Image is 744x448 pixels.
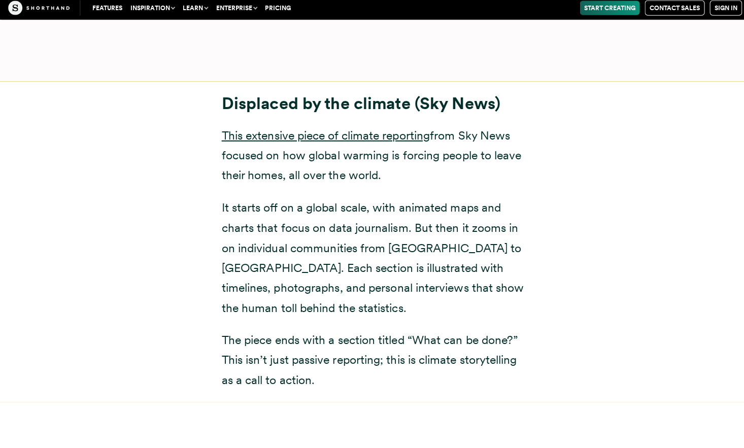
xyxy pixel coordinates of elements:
a: This extensive piece of climate reporting [220,131,426,145]
p: It starts off on a global scale, with animated maps and charts that focus on data journalism. But... [220,200,524,319]
p: from Sky News focused on how global warming is forcing people to leave their homes, all over the ... [220,128,524,188]
strong: Displaced by the climate (Sky News) [220,96,496,116]
a: Features [87,5,125,19]
img: The Craft [8,5,69,19]
a: Contact Sales [639,4,699,19]
button: Learn [177,5,210,19]
a: Pricing [259,5,292,19]
a: Sign in [704,4,736,19]
button: Enterprise [210,5,259,19]
button: Inspiration [125,5,177,19]
p: The piece ends with a section titled “What can be done?” This isn’t just passive reporting; this ... [220,331,524,391]
a: Start Creating [575,5,634,19]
